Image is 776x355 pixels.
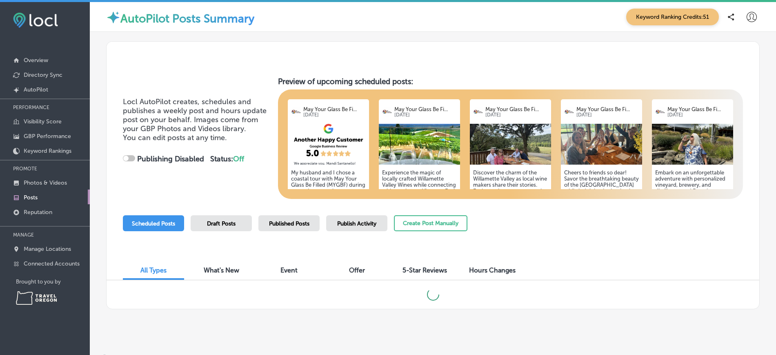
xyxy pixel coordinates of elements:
[382,107,392,117] img: logo
[564,107,574,117] img: logo
[120,12,254,25] label: AutoPilot Posts Summary
[288,124,369,165] img: 9e0c654a-6aa8-438d-b5f1-d13c5982a739.png
[24,71,62,78] p: Directory Sync
[469,266,516,274] span: Hours Changes
[123,133,227,142] span: You can edit posts at any time.
[382,170,457,261] h5: Experience the magic of locally crafted Willamette Valley Wines while connecting with passionate ...
[402,266,447,274] span: 5-Star Reviews
[473,107,483,117] img: logo
[576,112,639,118] p: [DATE]
[132,220,175,227] span: Scheduled Posts
[564,170,639,261] h5: Cheers to friends so dear! Savor the breathtaking beauty of the [GEOGRAPHIC_DATA] while indulging...
[485,106,548,112] p: May Your Glass Be Fi...
[485,112,548,118] p: [DATE]
[278,77,743,86] h3: Preview of upcoming scheduled posts:
[626,9,719,25] span: Keyword Ranking Credits: 51
[24,209,52,216] p: Reputation
[24,194,38,201] p: Posts
[655,107,665,117] img: logo
[394,112,457,118] p: [DATE]
[576,106,639,112] p: May Your Glass Be Fi...
[204,266,239,274] span: What's New
[652,124,733,165] img: a10287d2-3e9b-4364-9f58-306c392cdb95IMG_8473.jpeg
[291,107,301,117] img: logo
[24,133,71,140] p: GBP Performance
[303,106,366,112] p: May Your Glass Be Fi...
[140,266,167,274] span: All Types
[16,279,90,285] p: Brought to you by
[394,106,457,112] p: May Your Glass Be Fi...
[24,179,67,186] p: Photos & Videos
[269,220,309,227] span: Published Posts
[16,291,57,305] img: Travel Oregon
[233,154,244,163] span: Off
[470,124,551,165] img: ca08518c-5d01-4aa5-b62b-63d352b6894aIMG_1193.jpeg
[349,266,365,274] span: Offer
[207,220,236,227] span: Draft Posts
[24,118,62,125] p: Visibility Score
[561,124,642,165] img: 60dc9f16-deb9-48b0-a26d-4ef16acbf6edIMG_0368.jpeg
[303,112,366,118] p: [DATE]
[337,220,376,227] span: Publish Activity
[24,246,71,252] p: Manage Locations
[473,170,548,261] h5: Discover the charm of the Willamette Valley as local wine makers share their stories. Each tour i...
[24,86,48,93] p: AutoPilot
[24,147,71,154] p: Keyword Rankings
[655,170,730,261] h5: Embark on an unforgettable adventure with personalized vineyard, brewery, and distillery tours! E...
[667,106,730,112] p: May Your Glass Be Fi...
[137,154,204,163] strong: Publishing Disabled
[123,97,267,133] span: Locl AutoPilot creates, schedules and publishes a weekly post and hours update post on your behal...
[13,13,58,28] img: fda3e92497d09a02dc62c9cd864e3231.png
[210,154,244,163] strong: Status:
[106,10,120,25] img: autopilot-icon
[394,215,467,231] button: Create Post Manually
[291,170,366,261] h5: My husband and I chose a coastal tour with May Your Glass Be Filled (MYGBF) during an anniversary...
[24,57,48,64] p: Overview
[667,112,730,118] p: [DATE]
[280,266,298,274] span: Event
[379,124,460,165] img: 9fe49236-9e21-4a8c-85d6-6ec86dccd981IMG_6971.jpg
[24,260,80,267] p: Connected Accounts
